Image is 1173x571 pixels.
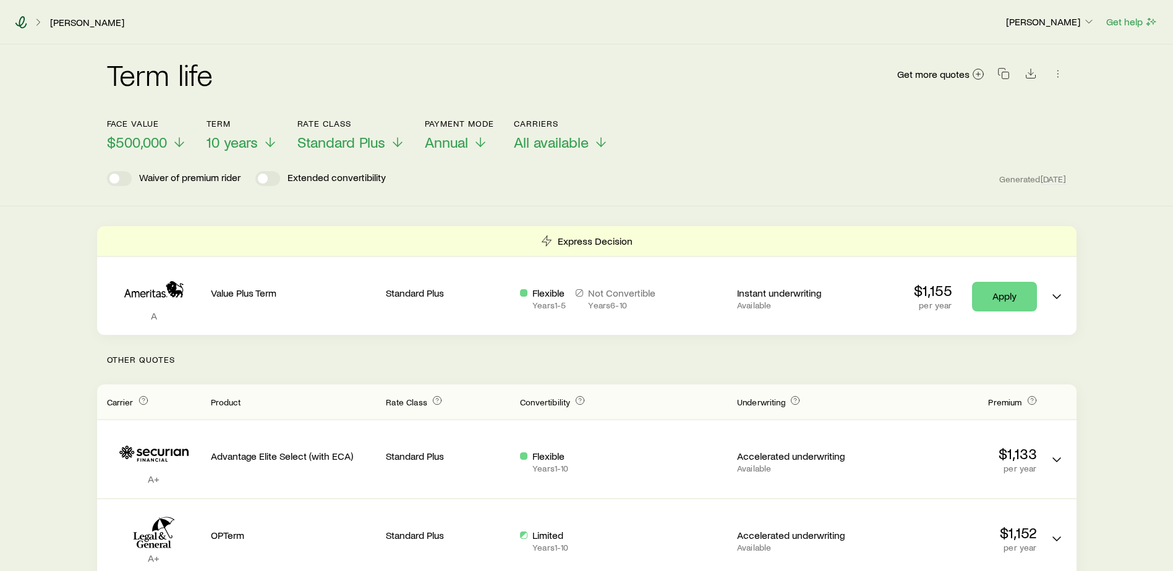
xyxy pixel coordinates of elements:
[532,543,568,552] p: Years 1 - 10
[1005,15,1096,30] button: [PERSON_NAME]
[914,300,952,310] p: per year
[532,300,566,310] p: Years 1 - 5
[386,529,510,541] p: Standard Plus
[107,473,201,485] p: A+
[297,133,385,151] span: Standard Plus
[871,524,1037,541] p: $1,152
[107,310,201,322] p: A
[532,287,566,299] p: Flexible
[1106,15,1158,29] button: Get help
[558,235,633,247] p: Express Decision
[514,133,589,151] span: All available
[897,69,970,79] span: Get more quotes
[1006,15,1095,28] p: [PERSON_NAME]
[211,287,377,299] p: Value Plus Term
[386,287,510,299] p: Standard Plus
[139,171,241,186] p: Waiver of premium rider
[1022,70,1039,82] a: Download CSV
[520,397,570,407] span: Convertibility
[49,17,125,28] a: [PERSON_NAME]
[107,133,167,151] span: $500,000
[897,67,985,82] a: Get more quotes
[988,397,1022,407] span: Premium
[737,463,861,473] p: Available
[737,543,861,552] p: Available
[211,450,377,462] p: Advantage Elite Select (with ECA)
[207,133,258,151] span: 10 years
[207,119,278,129] p: Term
[107,59,213,89] h2: Term life
[107,119,187,129] p: Face value
[514,119,608,129] p: Carriers
[386,450,510,462] p: Standard Plus
[386,397,427,407] span: Rate Class
[107,119,187,151] button: Face value$500,000
[288,171,386,186] p: Extended convertibility
[97,226,1077,335] div: Term quotes
[588,287,655,299] p: Not Convertible
[871,445,1037,462] p: $1,133
[207,119,278,151] button: Term10 years
[1041,174,1067,185] span: [DATE]
[297,119,405,129] p: Rate Class
[737,529,861,541] p: Accelerated underwriting
[532,463,568,473] p: Years 1 - 10
[107,552,201,564] p: A+
[297,119,405,151] button: Rate ClassStandard Plus
[914,282,952,299] p: $1,155
[425,119,495,129] p: Payment Mode
[999,174,1066,185] span: Generated
[588,300,655,310] p: Years 6 - 10
[737,450,861,462] p: Accelerated underwriting
[532,529,568,541] p: Limited
[972,282,1037,311] a: Apply
[871,463,1037,473] p: per year
[211,529,377,541] p: OPTerm
[425,119,495,151] button: Payment ModeAnnual
[532,450,568,462] p: Flexible
[737,287,861,299] p: Instant underwriting
[425,133,468,151] span: Annual
[737,397,785,407] span: Underwriting
[97,335,1077,384] p: Other Quotes
[871,543,1037,552] p: per year
[514,119,608,151] button: CarriersAll available
[737,300,861,310] p: Available
[107,397,134,407] span: Carrier
[211,397,241,407] span: Product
